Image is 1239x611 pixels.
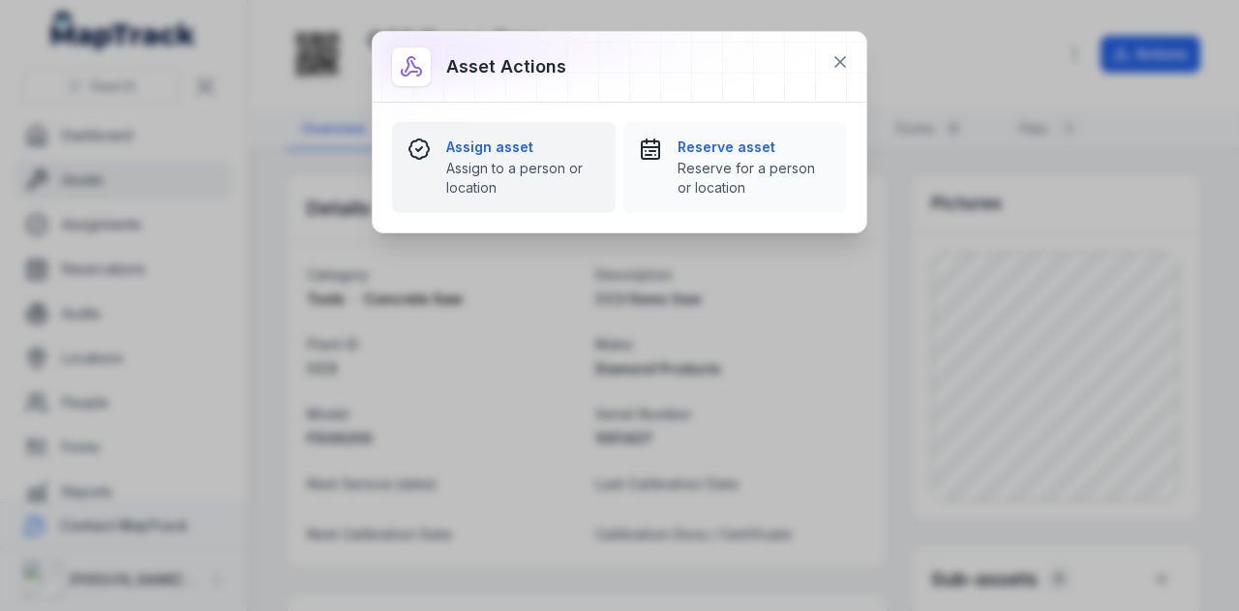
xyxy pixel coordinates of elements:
[392,122,616,213] button: Assign assetAssign to a person or location
[446,137,600,157] strong: Assign asset
[446,159,600,198] span: Assign to a person or location
[446,53,566,80] h3: Asset actions
[678,159,831,198] span: Reserve for a person or location
[623,122,847,213] button: Reserve assetReserve for a person or location
[678,137,831,157] strong: Reserve asset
